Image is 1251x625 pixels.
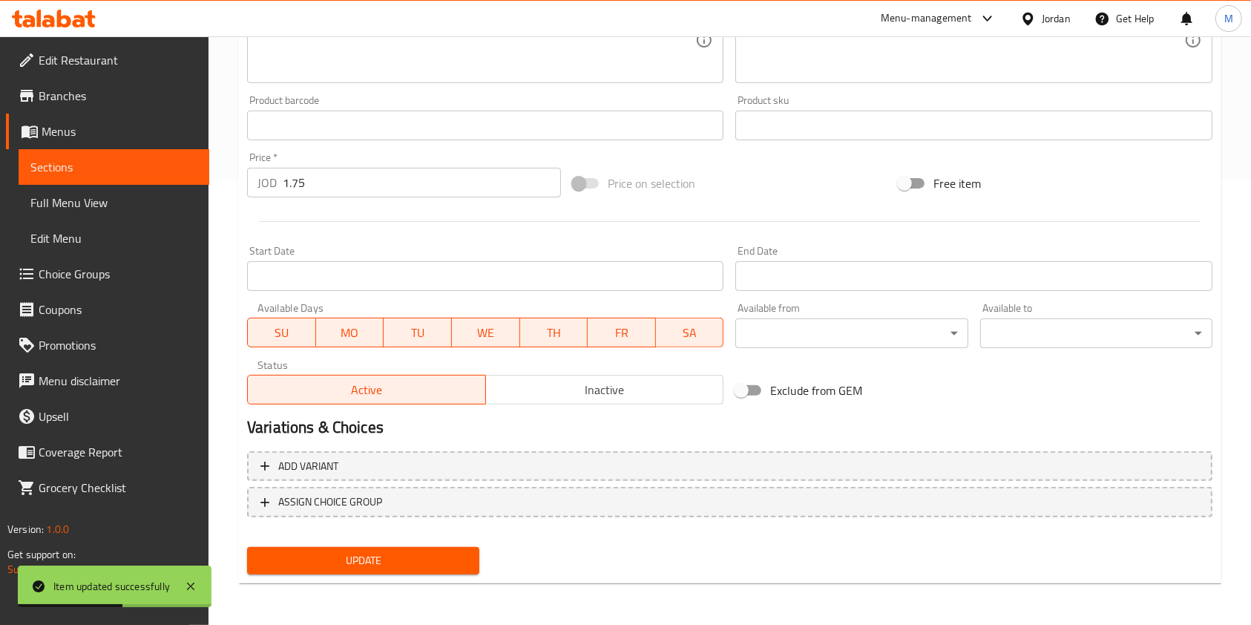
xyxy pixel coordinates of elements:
[6,327,209,363] a: Promotions
[247,375,486,405] button: Active
[492,379,718,401] span: Inactive
[39,301,197,318] span: Coupons
[933,174,981,192] span: Free item
[980,318,1212,348] div: ​
[608,174,695,192] span: Price on selection
[452,318,520,347] button: WE
[30,194,197,212] span: Full Menu View
[390,322,446,344] span: TU
[6,78,209,114] a: Branches
[594,322,650,344] span: FR
[39,51,197,69] span: Edit Restaurant
[7,520,44,539] span: Version:
[247,487,1212,517] button: ASSIGN CHOICE GROUP
[283,168,561,197] input: Please enter price
[6,114,209,149] a: Menus
[6,434,209,470] a: Coverage Report
[39,408,197,425] span: Upsell
[6,42,209,78] a: Edit Restaurant
[322,322,378,344] span: MO
[46,520,69,539] span: 1.0.0
[30,158,197,176] span: Sections
[247,547,479,575] button: Update
[19,185,209,220] a: Full Menu View
[485,375,724,405] button: Inactive
[254,322,310,344] span: SU
[247,111,723,140] input: Please enter product barcode
[7,545,76,564] span: Get support on:
[656,318,724,347] button: SA
[6,470,209,505] a: Grocery Checklist
[7,560,102,579] a: Support.OpsPlatform
[662,322,718,344] span: SA
[19,220,209,256] a: Edit Menu
[30,229,197,247] span: Edit Menu
[735,318,968,348] div: ​
[735,111,1212,140] input: Please enter product sku
[259,552,467,570] span: Update
[881,10,972,27] div: Menu-management
[247,416,1212,439] h2: Variations & Choices
[42,122,197,140] span: Menus
[1224,10,1233,27] span: M
[770,382,862,399] span: Exclude from GEM
[53,578,170,595] div: Item updated successfully
[39,265,197,283] span: Choice Groups
[39,372,197,390] span: Menu disclaimer
[278,493,382,511] span: ASSIGN CHOICE GROUP
[247,318,316,347] button: SU
[6,256,209,292] a: Choice Groups
[39,87,197,105] span: Branches
[526,322,582,344] span: TH
[6,363,209,399] a: Menu disclaimer
[257,5,695,76] textarea: Large wrap sandwich, pickled, spicy, regular, and fries
[257,174,277,192] p: JOD
[39,443,197,461] span: Coverage Report
[39,479,197,497] span: Grocery Checklist
[458,322,514,344] span: WE
[278,457,338,476] span: Add variant
[316,318,384,347] button: MO
[384,318,452,347] button: TU
[6,292,209,327] a: Coupons
[247,451,1212,482] button: Add variant
[746,5,1183,76] textarea: ساندويش لف كبير مخلل توم حار عادي بطاطا
[254,379,480,401] span: Active
[520,318,588,347] button: TH
[39,336,197,354] span: Promotions
[1042,10,1071,27] div: Jordan
[19,149,209,185] a: Sections
[6,399,209,434] a: Upsell
[588,318,656,347] button: FR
